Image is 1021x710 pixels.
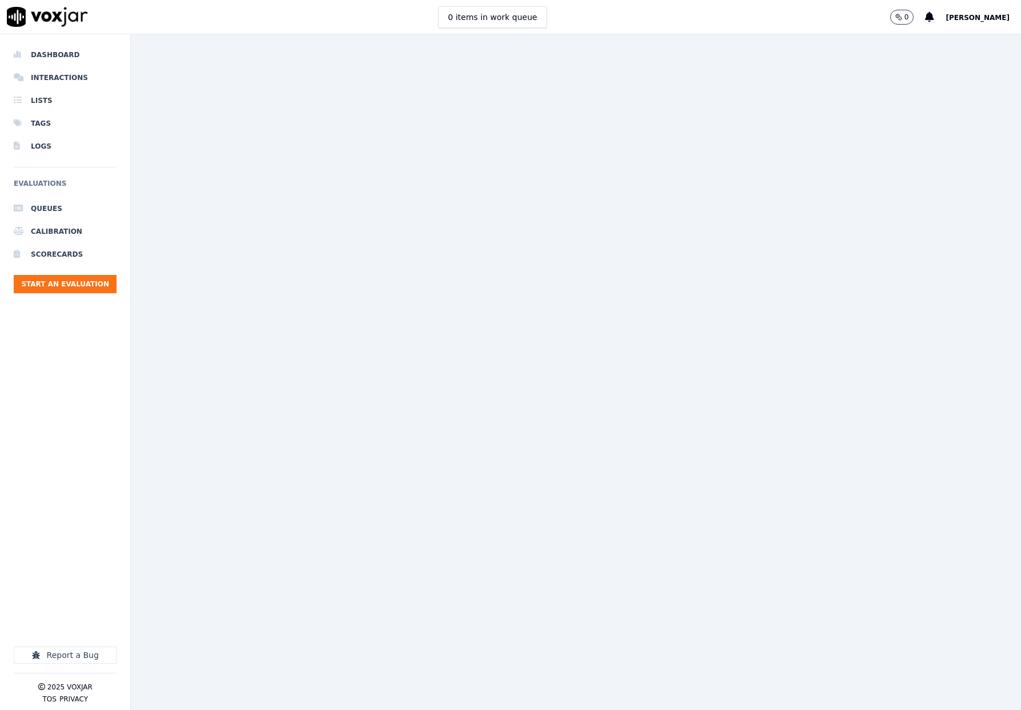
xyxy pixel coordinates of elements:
a: Interactions [14,66,117,89]
button: TOS [42,695,56,704]
button: Report a Bug [14,647,117,664]
button: Privacy [59,695,88,704]
p: 0 [904,13,909,22]
a: Calibration [14,220,117,243]
a: Lists [14,89,117,112]
p: 2025 Voxjar [47,683,93,692]
span: [PERSON_NAME] [946,14,1010,22]
button: 0 [890,10,914,25]
button: [PERSON_NAME] [946,10,1021,24]
a: Logs [14,135,117,158]
a: Tags [14,112,117,135]
a: Scorecards [14,243,117,266]
button: 0 items in work queue [438,6,547,28]
a: Queues [14,197,117,220]
a: Dashboard [14,43,117,66]
img: voxjar logo [7,7,88,27]
button: Start an Evaluation [14,275,117,293]
h6: Evaluations [14,177,117,197]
